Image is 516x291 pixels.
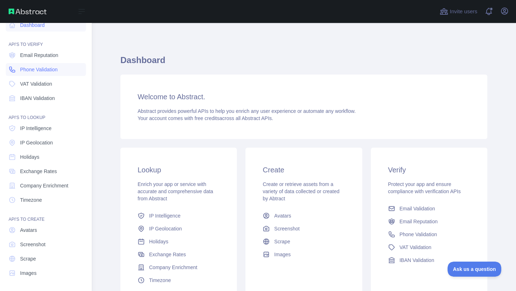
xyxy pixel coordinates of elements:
a: Company Enrichment [6,179,86,192]
span: Images [274,251,291,258]
span: Images [20,269,37,277]
h3: Create [263,165,345,175]
span: IP Geolocation [149,225,182,232]
a: IP Intelligence [135,209,223,222]
a: Phone Validation [6,63,86,76]
a: Company Enrichment [135,261,223,274]
span: Timezone [149,277,171,284]
span: Your account comes with across all Abstract APIs. [138,115,273,121]
a: Avatars [260,209,348,222]
span: Screenshot [274,225,300,232]
a: Holidays [135,235,223,248]
a: Holidays [6,151,86,163]
span: IBAN Validation [400,257,434,264]
span: Phone Validation [400,231,437,238]
div: API'S TO CREATE [6,208,86,222]
span: IP Intelligence [149,212,181,219]
span: Holidays [149,238,168,245]
span: Create or retrieve assets from a variety of data collected or created by Abtract [263,181,339,201]
a: Exchange Rates [135,248,223,261]
img: Abstract API [9,9,47,14]
h3: Verify [388,165,470,175]
span: Scrape [20,255,36,262]
span: Exchange Rates [20,168,57,175]
span: IP Intelligence [20,125,52,132]
span: Timezone [20,196,42,204]
span: Email Reputation [20,52,58,59]
div: API'S TO VERIFY [6,33,86,47]
span: Scrape [274,238,290,245]
a: IP Geolocation [6,136,86,149]
a: Timezone [6,194,86,206]
span: Enrich your app or service with accurate and comprehensive data from Abstract [138,181,213,201]
a: IP Intelligence [6,122,86,135]
a: Dashboard [6,19,86,32]
span: IBAN Validation [20,95,55,102]
span: Email Reputation [400,218,438,225]
span: Email Validation [400,205,435,212]
a: Images [6,267,86,280]
a: Email Validation [385,202,473,215]
span: Avatars [20,226,37,234]
span: Holidays [20,153,39,161]
a: Screenshot [260,222,348,235]
span: Exchange Rates [149,251,186,258]
a: Timezone [135,274,223,287]
span: Abstract provides powerful APIs to help you enrich any user experience or automate any workflow. [138,108,356,114]
span: free credits [195,115,219,121]
span: Phone Validation [20,66,58,73]
a: IBAN Validation [385,254,473,267]
span: VAT Validation [400,244,431,251]
iframe: Toggle Customer Support [448,262,502,277]
a: Screenshot [6,238,86,251]
h1: Dashboard [120,54,487,72]
h3: Welcome to Abstract. [138,92,470,102]
a: Phone Validation [385,228,473,241]
a: Scrape [260,235,348,248]
span: Screenshot [20,241,46,248]
a: Images [260,248,348,261]
span: VAT Validation [20,80,52,87]
div: API'S TO LOOKUP [6,106,86,120]
a: Exchange Rates [6,165,86,178]
span: Avatars [274,212,291,219]
a: VAT Validation [385,241,473,254]
span: Protect your app and ensure compliance with verification APIs [388,181,461,194]
span: Company Enrichment [149,264,197,271]
span: Invite users [450,8,477,16]
a: Email Reputation [385,215,473,228]
a: Scrape [6,252,86,265]
a: VAT Validation [6,77,86,90]
span: IP Geolocation [20,139,53,146]
h3: Lookup [138,165,220,175]
a: IP Geolocation [135,222,223,235]
button: Invite users [438,6,479,17]
a: Avatars [6,224,86,237]
a: IBAN Validation [6,92,86,105]
a: Email Reputation [6,49,86,62]
span: Company Enrichment [20,182,68,189]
